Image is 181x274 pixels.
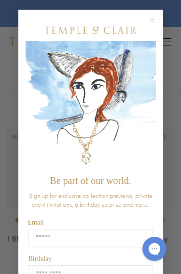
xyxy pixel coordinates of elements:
span: Be part of our world. [50,175,131,186]
span: Birthday [28,255,52,262]
span: Email [28,219,44,226]
button: Close dialog [151,19,163,31]
img: Temple St. Clair [45,27,137,34]
iframe: Gorgias live chat messenger [138,233,171,264]
input: Email [28,229,153,247]
span: Sign up for exclusive collection previews, private event invitations, a birthday surprise and more. [29,191,153,209]
img: c4a9eb12-d91a-4d4a-8ee0-386386f4f338.jpeg [26,41,156,170]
